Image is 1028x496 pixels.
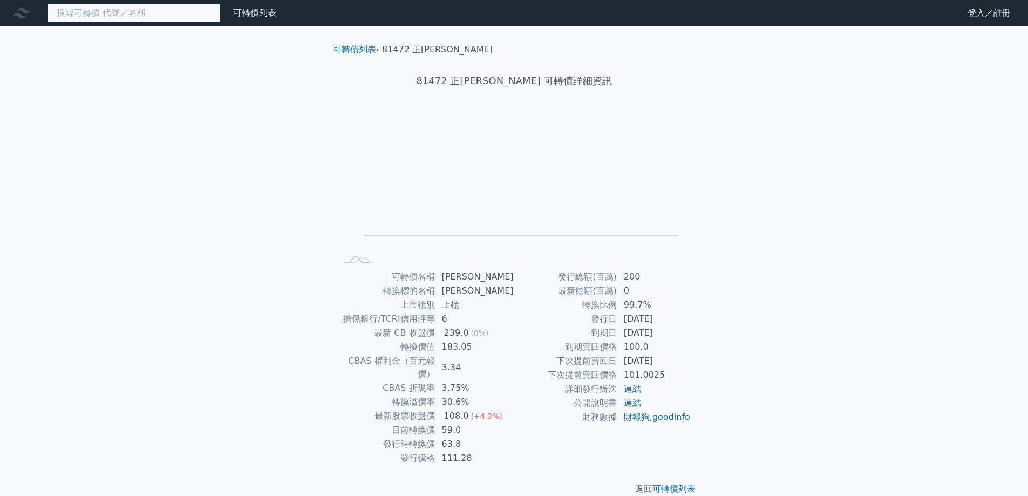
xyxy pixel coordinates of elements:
[337,451,435,465] td: 發行價格
[337,409,435,423] td: 最新股票收盤價
[324,483,704,495] p: 返回
[382,43,493,56] li: 81472 正[PERSON_NAME]
[337,270,435,284] td: 可轉債名稱
[435,451,514,465] td: 111.28
[471,329,488,337] span: (0%)
[617,298,691,312] td: 99.7%
[624,398,641,408] a: 連結
[514,382,617,396] td: 詳細發行辦法
[514,340,617,354] td: 到期賣回價格
[355,123,678,252] g: Chart
[435,298,514,312] td: 上櫃
[442,410,471,423] div: 108.0
[617,368,691,382] td: 101.0025
[337,284,435,298] td: 轉換標的名稱
[514,368,617,382] td: 下次提前賣回價格
[333,44,376,55] a: 可轉債列表
[337,326,435,340] td: 最新 CB 收盤價
[435,395,514,409] td: 30.6%
[337,340,435,354] td: 轉換價值
[435,312,514,326] td: 6
[333,43,379,56] li: ›
[514,396,617,410] td: 公開說明書
[435,381,514,395] td: 3.75%
[514,298,617,312] td: 轉換比例
[514,270,617,284] td: 發行總額(百萬)
[47,4,220,22] input: 搜尋可轉債 代號／名稱
[617,410,691,424] td: ,
[652,412,690,422] a: goodinfo
[617,284,691,298] td: 0
[337,312,435,326] td: 擔保銀行/TCRI信用評等
[337,423,435,437] td: 目前轉換價
[514,354,617,368] td: 下次提前賣回日
[514,284,617,298] td: 最新餘額(百萬)
[435,340,514,354] td: 183.05
[617,326,691,340] td: [DATE]
[514,312,617,326] td: 發行日
[337,381,435,395] td: CBAS 折現率
[617,354,691,368] td: [DATE]
[514,326,617,340] td: 到期日
[337,395,435,409] td: 轉換溢價率
[959,4,1019,22] a: 登入／註冊
[435,270,514,284] td: [PERSON_NAME]
[471,412,502,420] span: (+4.3%)
[337,354,435,381] td: CBAS 權利金（百元報價）
[617,270,691,284] td: 200
[435,284,514,298] td: [PERSON_NAME]
[324,73,704,89] h1: 81472 正[PERSON_NAME] 可轉債詳細資訊
[624,384,641,394] a: 連結
[337,298,435,312] td: 上市櫃別
[233,8,276,18] a: 可轉債列表
[617,340,691,354] td: 100.0
[652,484,696,494] a: 可轉債列表
[442,327,471,339] div: 239.0
[435,423,514,437] td: 59.0
[435,437,514,451] td: 63.8
[435,354,514,381] td: 3.34
[337,437,435,451] td: 發行時轉換價
[624,412,650,422] a: 財報狗
[617,312,691,326] td: [DATE]
[514,410,617,424] td: 財務數據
